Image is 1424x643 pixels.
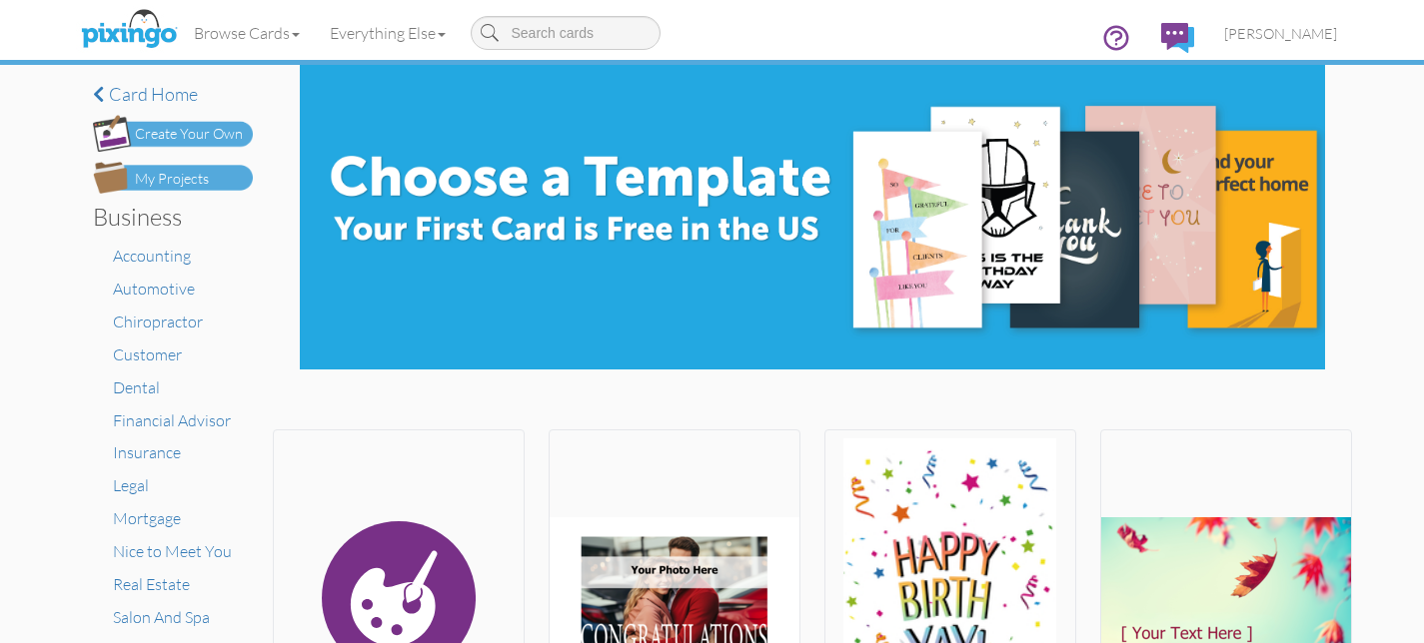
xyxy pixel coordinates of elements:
a: Financial Advisor [113,410,231,430]
a: Customer [113,344,182,364]
a: Dental [113,377,160,397]
input: Search cards [471,16,661,50]
div: My Projects [135,169,209,190]
a: Chiropractor [113,312,203,331]
a: Everything Else [315,8,461,58]
a: Automotive [113,279,195,299]
a: Card home [93,85,253,105]
a: Real Estate [113,574,190,594]
a: Insurance [113,442,181,462]
img: pixingo logo [76,5,182,55]
a: [PERSON_NAME] [1209,8,1352,59]
a: Salon And Spa [113,607,210,627]
img: comments.svg [1161,23,1194,53]
a: Mortgage [113,508,181,528]
img: e8896c0d-71ea-4978-9834-e4f545c8bf84.jpg [300,65,1325,369]
a: Legal [113,475,149,495]
a: Nice to Meet You [113,541,232,561]
img: create-own-button.png [93,115,253,152]
a: Accounting [113,246,191,266]
span: [PERSON_NAME] [1224,25,1337,42]
div: Create Your Own [135,124,243,145]
a: Browse Cards [179,8,315,58]
img: my-projects-button.png [93,162,253,194]
h3: Business [93,204,238,230]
